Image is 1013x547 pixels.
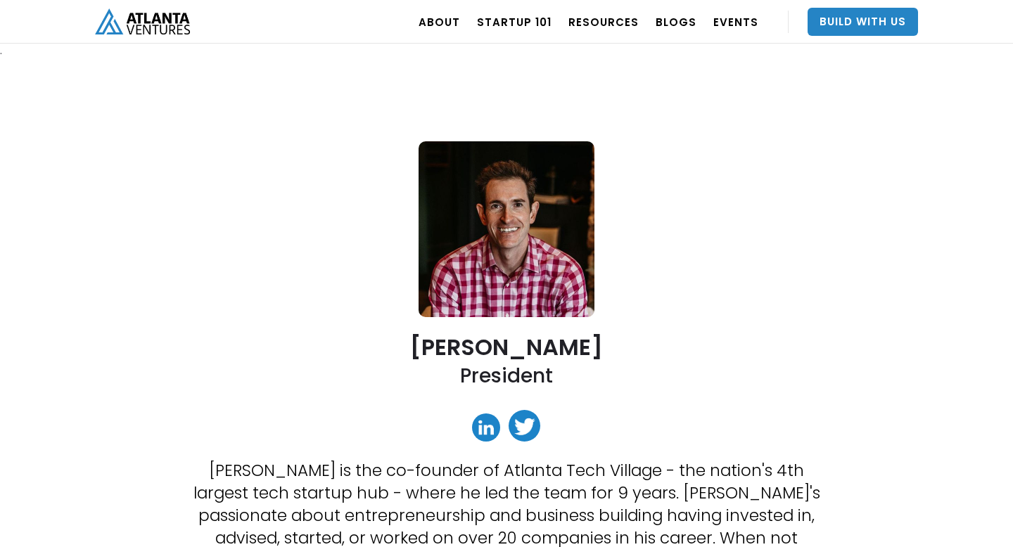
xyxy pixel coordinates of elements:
[656,2,696,41] a: BLOGS
[419,2,460,41] a: ABOUT
[477,2,552,41] a: Startup 101
[808,8,918,36] a: Build With Us
[568,2,639,41] a: RESOURCES
[410,335,603,359] h2: [PERSON_NAME]
[460,363,553,389] h2: President
[713,2,758,41] a: EVENTS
